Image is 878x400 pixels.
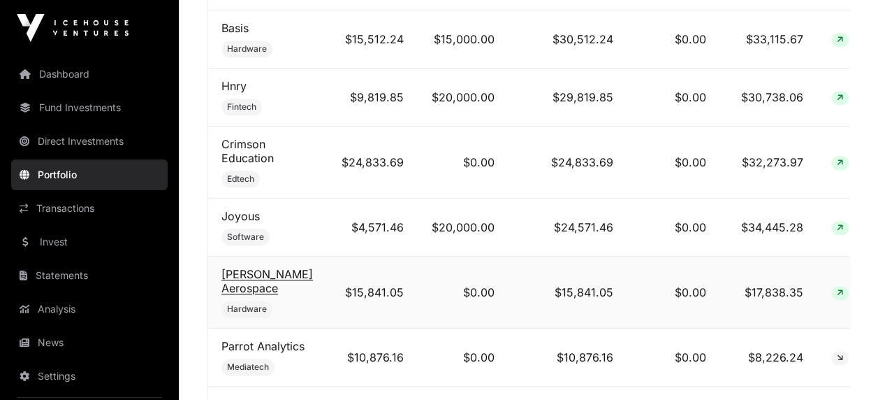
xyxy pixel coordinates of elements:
td: $34,445.28 [720,199,817,257]
span: Mediatech [227,362,269,373]
td: $17,838.35 [720,257,817,329]
td: $0.00 [627,257,720,329]
span: Hardware [227,303,267,315]
span: Software [227,231,264,243]
a: Hnry [221,79,247,93]
td: $30,738.06 [720,69,817,127]
td: $0.00 [627,10,720,69]
span: Hardware [227,43,267,55]
td: $15,841.05 [508,257,627,329]
td: $20,000.00 [418,69,508,127]
td: $29,819.85 [508,69,627,127]
td: $33,115.67 [720,10,817,69]
a: Joyous [221,209,260,223]
td: $9,819.85 [327,69,418,127]
a: News [11,327,168,358]
a: Dashboard [11,59,168,90]
td: $32,273.97 [720,127,817,199]
td: $24,571.46 [508,199,627,257]
td: $0.00 [418,127,508,199]
td: $0.00 [418,329,508,387]
td: $20,000.00 [418,199,508,257]
td: $15,000.00 [418,10,508,69]
td: $30,512.24 [508,10,627,69]
span: Edtech [227,173,254,185]
a: Basis [221,21,249,35]
a: Invest [11,227,168,257]
span: Fintech [227,101,256,113]
td: $0.00 [627,69,720,127]
a: [PERSON_NAME] Aerospace [221,267,313,295]
td: $24,833.69 [508,127,627,199]
iframe: Chat Widget [808,333,878,400]
td: $10,876.16 [327,329,418,387]
td: $0.00 [627,199,720,257]
td: $15,841.05 [327,257,418,329]
a: Fund Investments [11,92,168,123]
a: Transactions [11,193,168,224]
td: $15,512.24 [327,10,418,69]
a: Analysis [11,294,168,324]
img: Icehouse Ventures Logo [17,14,129,42]
a: Portfolio [11,159,168,190]
a: Settings [11,361,168,392]
td: $0.00 [418,257,508,329]
td: $8,226.24 [720,329,817,387]
a: Parrot Analytics [221,339,305,353]
td: $0.00 [627,329,720,387]
a: Crimson Education [221,137,274,165]
td: $0.00 [627,127,720,199]
a: Direct Investments [11,126,168,157]
td: $24,833.69 [327,127,418,199]
td: $4,571.46 [327,199,418,257]
td: $10,876.16 [508,329,627,387]
a: Statements [11,260,168,291]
